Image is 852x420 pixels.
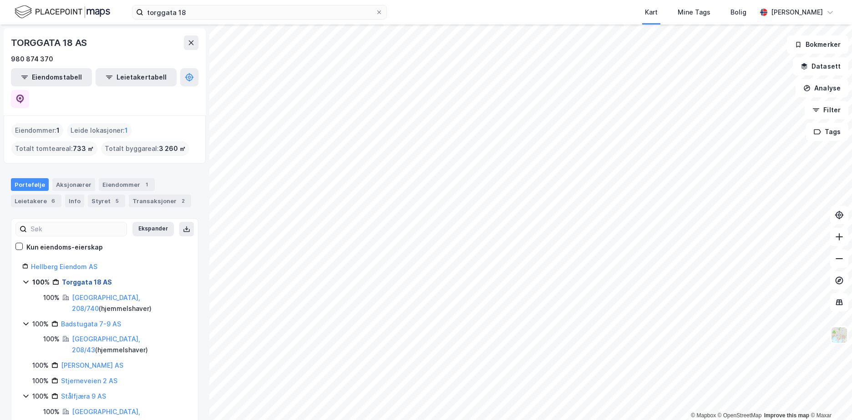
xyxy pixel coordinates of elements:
[159,143,186,154] span: 3 260 ㎡
[43,406,60,417] div: 100%
[806,376,852,420] iframe: Chat Widget
[15,4,110,20] img: logo.f888ab2527a4732fd821a326f86c7f29.svg
[805,101,848,119] button: Filter
[142,180,151,189] div: 1
[129,195,191,207] div: Transaksjoner
[806,376,852,420] div: Kontrollprogram for chat
[831,326,848,344] img: Z
[11,178,49,191] div: Portefølje
[645,7,658,18] div: Kart
[691,412,716,419] a: Mapbox
[125,125,128,136] span: 1
[32,391,49,402] div: 100%
[27,222,127,236] input: Søk
[56,125,60,136] span: 1
[43,334,60,345] div: 100%
[771,7,823,18] div: [PERSON_NAME]
[11,35,89,50] div: TORGGATA 18 AS
[96,68,177,86] button: Leietakertabell
[112,196,122,205] div: 5
[11,195,61,207] div: Leietakere
[178,196,188,205] div: 2
[11,68,92,86] button: Eiendomstabell
[61,320,121,328] a: Badstugata 7-9 AS
[31,263,97,270] a: Hellberg Eiendom AS
[806,123,848,141] button: Tags
[730,7,746,18] div: Bolig
[61,377,117,385] a: Stjerneveien 2 AS
[72,335,140,354] a: [GEOGRAPHIC_DATA], 208/43
[11,141,97,156] div: Totalt tomteareal :
[65,195,84,207] div: Info
[101,141,189,156] div: Totalt byggareal :
[787,35,848,54] button: Bokmerker
[764,412,809,419] a: Improve this map
[32,277,50,288] div: 100%
[143,5,375,19] input: Søk på adresse, matrikkel, gårdeiere, leietakere eller personer
[88,195,125,207] div: Styret
[132,222,174,236] button: Ekspander
[678,7,710,18] div: Mine Tags
[52,178,95,191] div: Aksjonærer
[32,375,49,386] div: 100%
[718,412,762,419] a: OpenStreetMap
[61,392,106,400] a: Stålfjæra 9 AS
[73,143,94,154] span: 733 ㎡
[43,292,60,303] div: 100%
[793,57,848,75] button: Datasett
[99,178,155,191] div: Eiendommer
[72,294,140,312] a: [GEOGRAPHIC_DATA], 208/740
[11,123,63,138] div: Eiendommer :
[32,319,49,330] div: 100%
[26,242,103,253] div: Kun eiendoms-eierskap
[61,361,123,369] a: [PERSON_NAME] AS
[11,54,53,65] div: 980 874 370
[72,334,187,355] div: ( hjemmelshaver )
[32,360,49,371] div: 100%
[796,79,848,97] button: Analyse
[62,278,112,286] a: Torggata 18 AS
[49,196,58,205] div: 6
[67,123,132,138] div: Leide lokasjoner :
[72,292,187,314] div: ( hjemmelshaver )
